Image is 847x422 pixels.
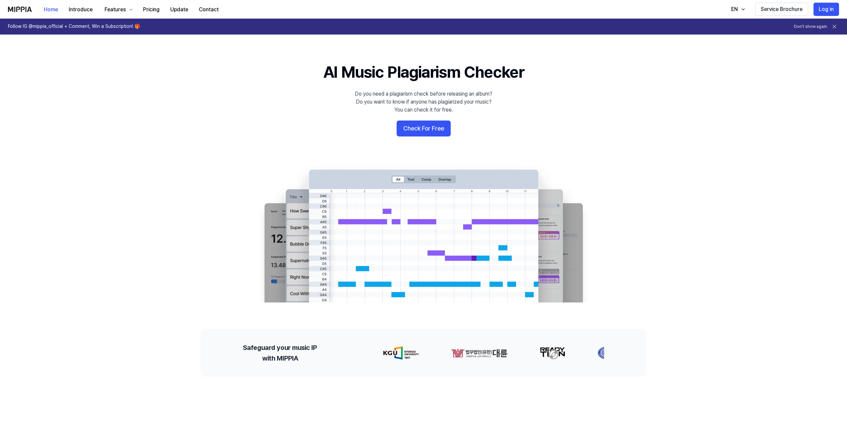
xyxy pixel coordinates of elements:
[165,3,193,16] button: Update
[323,61,524,83] h1: AI Music Plagiarism Checker
[243,342,317,364] h2: Safeguard your music IP with MIPPIA
[577,346,597,360] img: partner-logo-3
[251,163,596,302] img: main Image
[362,346,398,360] img: partner-logo-0
[8,7,32,12] img: logo
[397,121,451,136] button: Check For Free
[725,3,750,16] button: EN
[38,0,63,19] a: Home
[730,5,739,13] div: EN
[8,23,140,30] h1: Follow IG @mippia_official + Comment, Win a Subscription! 🎁
[813,3,839,16] button: Log in
[63,3,98,16] button: Introduce
[103,6,127,14] div: Features
[138,3,165,16] button: Pricing
[38,3,63,16] button: Home
[165,0,193,19] a: Update
[193,3,224,16] button: Contact
[355,90,492,114] div: Do you need a plagiarism check before releasing an album? Do you want to know if anyone has plagi...
[430,346,487,360] img: partner-logo-1
[98,3,138,16] button: Features
[519,346,545,360] img: partner-logo-2
[755,3,808,16] button: Service Brochure
[794,24,827,30] button: Don't show again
